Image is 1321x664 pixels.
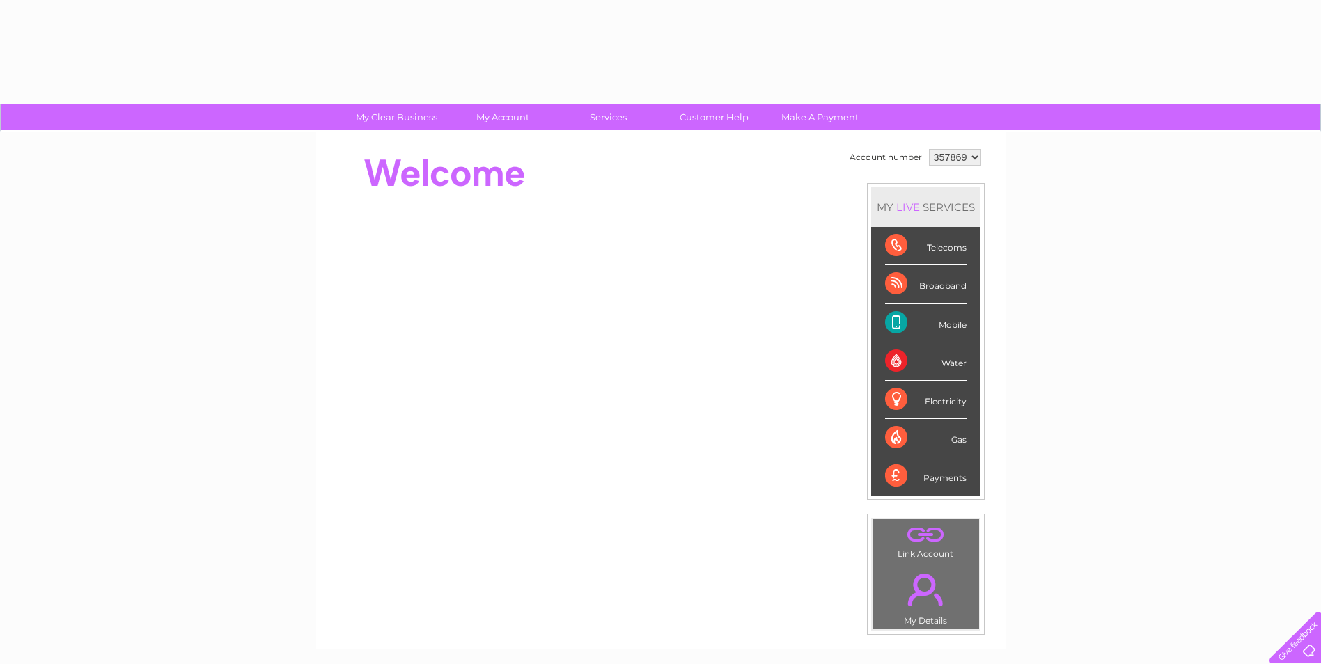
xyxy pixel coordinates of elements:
div: Payments [885,457,967,495]
td: Link Account [872,519,980,562]
a: Customer Help [657,104,772,130]
div: Water [885,342,967,381]
a: My Account [445,104,560,130]
div: Broadband [885,265,967,303]
a: . [876,565,976,614]
div: Mobile [885,304,967,342]
div: LIVE [893,200,923,214]
div: Telecoms [885,227,967,265]
td: My Details [872,562,980,630]
td: Account number [846,145,925,169]
a: Services [551,104,666,130]
div: Electricity [885,381,967,419]
a: My Clear Business [339,104,454,130]
div: MY SERVICES [871,187,980,227]
a: . [876,523,976,547]
div: Gas [885,419,967,457]
a: Make A Payment [763,104,877,130]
